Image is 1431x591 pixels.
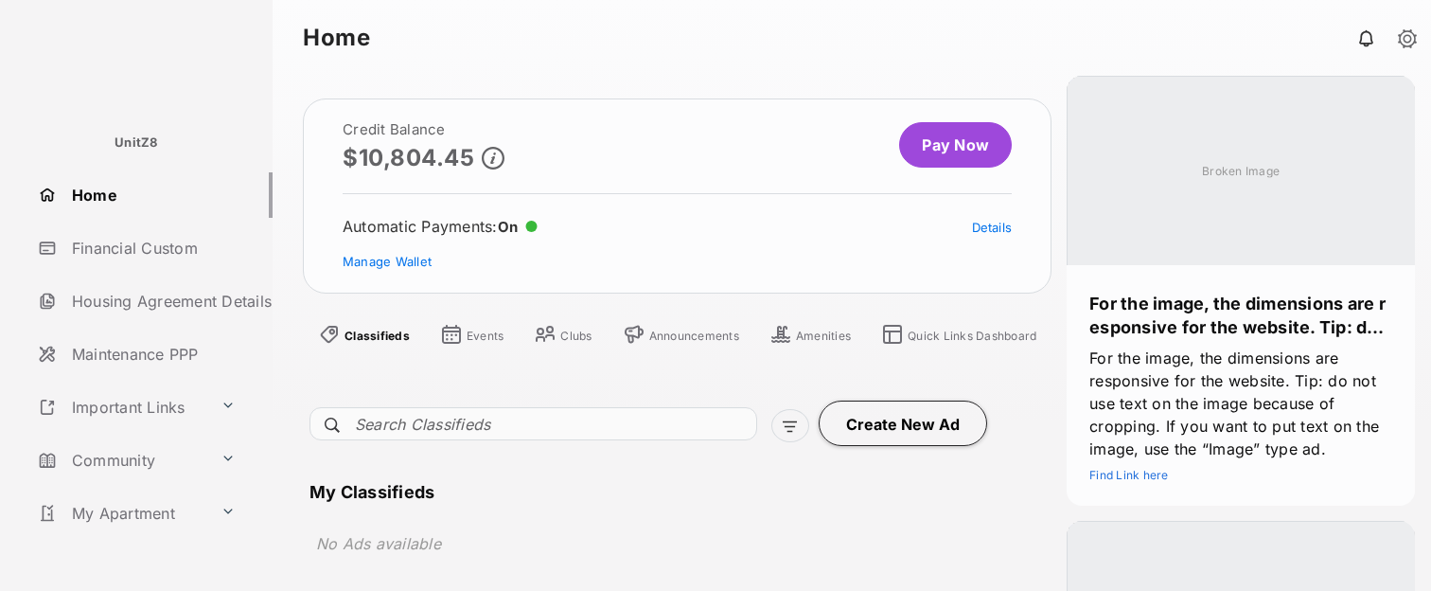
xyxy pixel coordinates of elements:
[534,323,592,349] a: Clubs
[30,172,273,218] a: Home
[343,145,474,170] p: $10,804.45
[498,218,519,236] span: On
[796,329,851,344] div: Amenities
[30,225,273,271] a: Financial Custom
[30,491,213,536] a: My Apartment
[344,329,410,344] div: Classifieds
[355,415,490,434] label: Search Classifieds
[30,278,273,324] a: Housing Agreement Details
[623,323,739,349] a: Announcements
[30,385,213,430] a: Important Links
[30,331,273,377] a: Maintenance PPP
[343,122,504,137] h2: Credit Balance
[30,438,213,483] a: Community
[1089,347,1392,460] div: For the image, the dimensions are responsive for the website. Tip: do not use text on the image b...
[318,323,410,349] a: Classifieds
[467,329,504,344] div: Events
[908,329,1036,344] div: Quick Links Dashboard
[303,27,370,49] strong: Home
[343,254,432,269] a: Manage Wallet
[1089,292,1392,339] div: For the image, the dimensions are responsive for the website. Tip: do not use text on the image beca
[115,134,158,152] p: UnitZ8
[819,401,987,446] button: Create New Ad
[343,217,538,236] div: Automatic Payments :
[881,323,1036,349] a: Quick Links Dashboard
[1089,468,1168,482] a: Find Link here
[309,482,1014,502] div: My Classifieds
[769,323,851,349] a: Amenities
[560,329,592,344] div: Clubs
[972,220,1013,235] a: Details
[440,323,504,349] a: Events
[1067,76,1415,265] img: 685bfb91a5a138.32273325648.jpg
[30,544,213,589] a: Housing Agreement Options
[316,532,441,555] p: No Ads available
[649,329,739,344] div: Announcements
